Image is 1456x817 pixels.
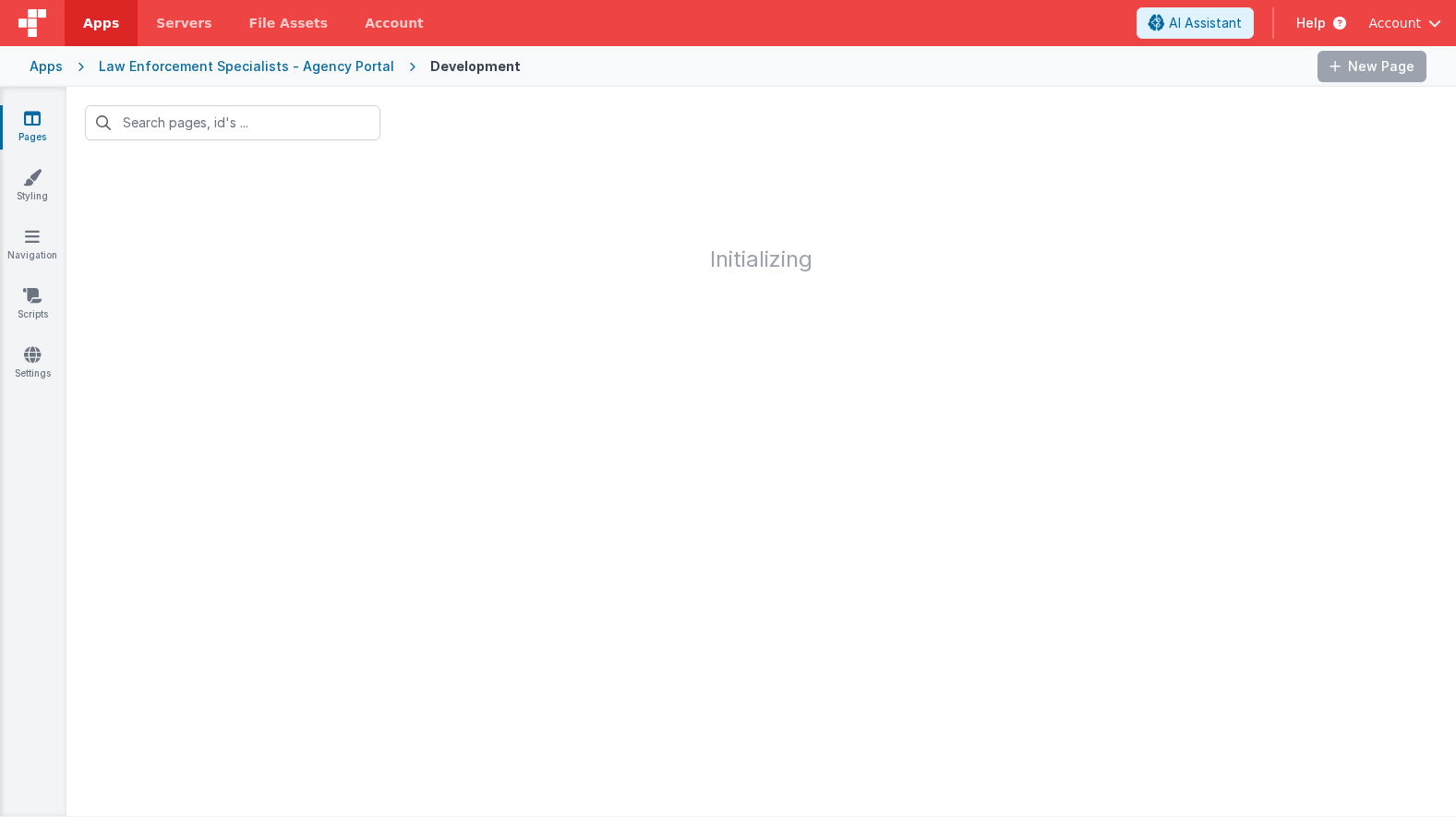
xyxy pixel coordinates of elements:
span: AI Assistant [1169,14,1242,32]
input: Search pages, id's ... [85,105,380,140]
button: New Page [1318,51,1426,82]
button: Account [1368,14,1441,32]
div: Apps [30,57,63,76]
div: Development [430,57,521,76]
div: Law Enforcement Specialists - Agency Portal [99,57,394,76]
span: Apps [83,14,119,32]
h1: Initializing [66,159,1456,271]
span: File Assets [249,14,329,32]
span: Help [1296,14,1326,32]
span: Servers [156,14,211,32]
button: AI Assistant [1137,7,1254,39]
span: Account [1368,14,1421,32]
